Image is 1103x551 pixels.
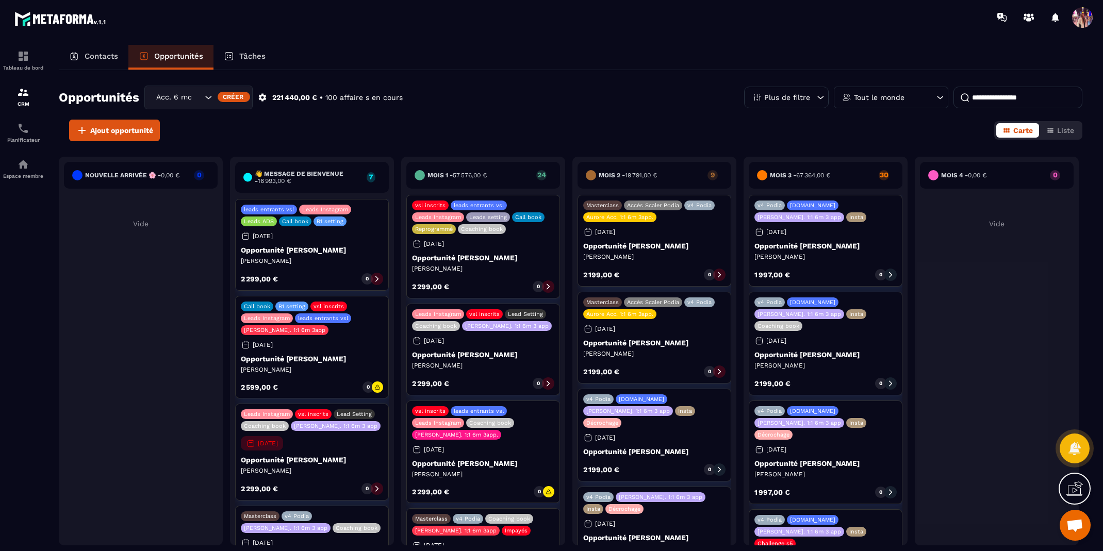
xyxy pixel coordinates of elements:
[595,434,615,441] p: [DATE]
[415,202,446,209] p: vsl inscrits
[161,172,179,179] span: 0,00 €
[241,355,383,363] p: Opportunité [PERSON_NAME]
[282,218,308,225] p: Call book
[536,171,547,178] p: 24
[879,171,889,178] p: 30
[241,275,278,282] p: 2 299,00 €
[766,446,786,453] p: [DATE]
[766,228,786,236] p: [DATE]
[1040,123,1080,138] button: Liste
[849,528,863,535] p: Insta
[85,52,118,61] p: Contacts
[595,228,615,236] p: [DATE]
[241,456,383,464] p: Opportunité [PERSON_NAME]
[758,528,841,535] p: [PERSON_NAME]. 1:1 6m 3 app
[941,172,986,179] h6: Mois 4 -
[213,45,276,70] a: Tâches
[424,240,444,247] p: [DATE]
[627,202,679,209] p: Accès Scaler Podia
[412,470,554,478] p: [PERSON_NAME]
[627,299,679,306] p: Accès Scaler Podia
[294,423,377,429] p: [PERSON_NAME]. 1:1 6m 3 app
[583,339,726,347] p: Opportunité [PERSON_NAME]
[278,303,305,310] p: R1 setting
[879,380,882,387] p: 0
[454,408,504,414] p: leads entrants vsl
[366,485,369,492] p: 0
[3,78,44,114] a: formationformationCRM
[3,65,44,71] p: Tableau de bord
[515,214,541,221] p: Call book
[298,315,348,322] p: leads entrants vsl
[244,525,327,531] p: [PERSON_NAME]. 1:1 6m 3 app
[325,93,403,103] p: 100 affaire s en cours
[608,506,640,512] p: Décrochage
[583,533,726,542] p: Opportunité [PERSON_NAME]
[619,396,664,403] p: [DOMAIN_NAME]
[64,220,218,228] p: Vide
[538,488,541,495] p: 0
[707,171,718,178] p: 9
[258,440,278,447] p: [DATE]
[415,214,461,221] p: Leads Instagram
[465,323,549,329] p: [PERSON_NAME]. 1:1 6m 3 app
[14,9,107,28] img: logo
[586,494,611,500] p: v4 Podia
[3,101,44,107] p: CRM
[920,220,1074,228] p: Vide
[255,170,361,185] h6: 👋 Message de Bienvenue -
[586,420,618,426] p: Décrochage
[415,527,497,534] p: [PERSON_NAME]. 1:1 6m 3app
[366,275,369,282] p: 0
[583,253,726,261] p: [PERSON_NAME]
[583,447,726,456] p: Opportunité [PERSON_NAME]
[849,311,863,318] p: Insta
[17,122,29,135] img: scheduler
[583,349,726,358] p: [PERSON_NAME]
[244,513,276,520] p: Masterclass
[154,92,192,103] span: Acc. 6 mois - 3 appels
[244,303,270,310] p: Call book
[244,411,290,418] p: Leads Instagram
[583,271,619,278] p: 2 199,00 €
[367,383,370,391] p: 0
[758,420,841,426] p: [PERSON_NAME]. 1:1 6m 3 app
[469,214,507,221] p: Leads setting
[1060,510,1091,541] a: Ouvrir le chat
[3,42,44,78] a: formationformationTableau de bord
[218,92,250,102] div: Créer
[625,172,657,179] span: 19 791,00 €
[285,513,309,520] p: v4 Podia
[128,45,213,70] a: Opportunités
[90,125,153,136] span: Ajout opportunité
[758,214,841,221] p: [PERSON_NAME]. 1:1 6m 3 app
[253,232,273,240] p: [DATE]
[154,52,203,61] p: Opportunités
[754,380,791,387] p: 2 199,00 €
[3,137,44,143] p: Planificateur
[258,177,291,185] span: 16 993,00 €
[241,365,383,374] p: [PERSON_NAME]
[754,489,790,496] p: 1 997,00 €
[754,242,897,250] p: Opportunité [PERSON_NAME]
[586,506,600,512] p: Insta
[412,459,554,467] p: Opportunité [PERSON_NAME]
[17,158,29,171] img: automations
[415,311,461,318] p: Leads Instagram
[854,94,904,101] p: Tout le monde
[412,350,554,359] p: Opportunité [PERSON_NAME]
[595,520,615,527] p: [DATE]
[758,408,782,414] p: v4 Podia
[320,93,323,103] p: •
[244,315,290,322] p: Leads Instagram
[758,202,782,209] p: v4 Podia
[239,52,266,61] p: Tâches
[678,408,692,414] p: Insta
[415,420,461,426] p: Leads Instagram
[144,86,253,109] div: Search for option
[1050,171,1060,178] p: 0
[508,311,543,318] p: Lead Setting
[367,173,375,180] p: 7
[754,350,897,359] p: Opportunité [PERSON_NAME]
[253,539,273,546] p: [DATE]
